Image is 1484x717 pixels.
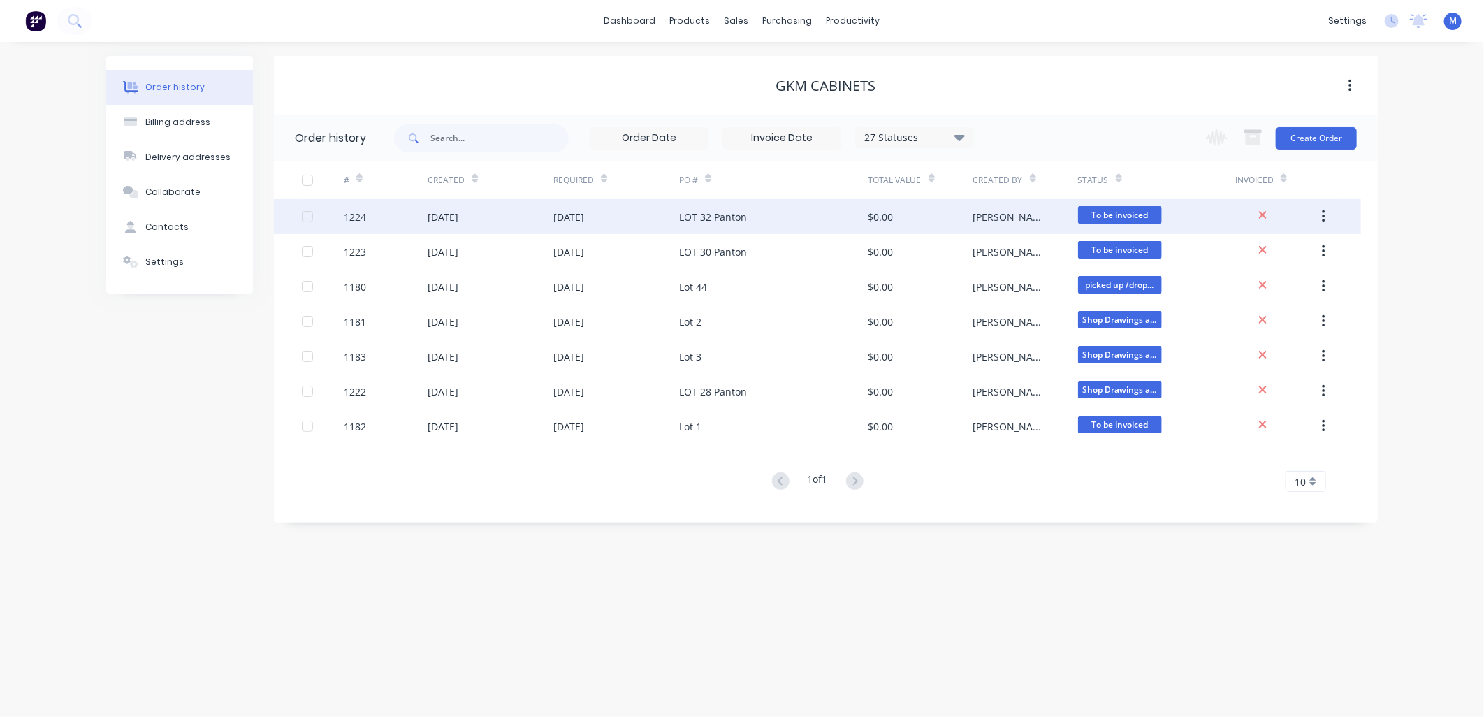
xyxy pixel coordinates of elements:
[25,10,46,31] img: Factory
[856,130,973,145] div: 27 Statuses
[663,10,718,31] div: products
[973,349,1050,364] div: [PERSON_NAME]
[1078,174,1109,187] div: Status
[1078,416,1162,433] span: To be invoiced
[679,314,701,329] div: Lot 2
[973,280,1050,294] div: [PERSON_NAME]
[106,245,253,280] button: Settings
[973,419,1050,434] div: [PERSON_NAME]
[145,81,205,94] div: Order history
[553,161,679,199] div: Required
[868,161,973,199] div: Total Value
[344,384,366,399] div: 1222
[1078,241,1162,259] span: To be invoiced
[868,210,894,224] div: $0.00
[679,245,747,259] div: LOT 30 Panton
[428,314,458,329] div: [DATE]
[344,174,349,187] div: #
[106,140,253,175] button: Delivery addresses
[344,349,366,364] div: 1183
[106,105,253,140] button: Billing address
[344,245,366,259] div: 1223
[868,419,894,434] div: $0.00
[1078,161,1235,199] div: Status
[553,314,584,329] div: [DATE]
[679,280,707,294] div: Lot 44
[820,10,887,31] div: productivity
[553,174,594,187] div: Required
[553,245,584,259] div: [DATE]
[1078,276,1162,294] span: picked up /drop...
[553,210,584,224] div: [DATE]
[553,349,584,364] div: [DATE]
[1078,381,1162,398] span: Shop Drawings a...
[428,161,553,199] div: Created
[973,384,1050,399] div: [PERSON_NAME]
[973,210,1050,224] div: [PERSON_NAME]
[428,245,458,259] div: [DATE]
[1078,346,1162,363] span: Shop Drawings a...
[718,10,756,31] div: sales
[597,10,663,31] a: dashboard
[776,78,876,94] div: GKM Cabinets
[679,349,701,364] div: Lot 3
[1295,475,1306,489] span: 10
[428,210,458,224] div: [DATE]
[145,151,231,164] div: Delivery addresses
[428,174,465,187] div: Created
[428,349,458,364] div: [DATE]
[428,280,458,294] div: [DATE]
[973,245,1050,259] div: [PERSON_NAME]
[106,175,253,210] button: Collaborate
[430,124,569,152] input: Search...
[590,128,708,149] input: Order Date
[344,161,428,199] div: #
[808,472,828,492] div: 1 of 1
[1321,10,1374,31] div: settings
[145,221,189,233] div: Contacts
[973,161,1078,199] div: Created By
[723,128,841,149] input: Invoice Date
[145,256,184,268] div: Settings
[868,314,894,329] div: $0.00
[344,210,366,224] div: 1224
[145,186,201,198] div: Collaborate
[679,210,747,224] div: LOT 32 Panton
[295,130,366,147] div: Order history
[428,384,458,399] div: [DATE]
[868,349,894,364] div: $0.00
[868,245,894,259] div: $0.00
[428,419,458,434] div: [DATE]
[756,10,820,31] div: purchasing
[1449,15,1457,27] span: M
[679,419,701,434] div: Lot 1
[1235,161,1319,199] div: Invoiced
[1078,311,1162,328] span: Shop Drawings a...
[679,384,747,399] div: LOT 28 Panton
[868,174,922,187] div: Total Value
[553,280,584,294] div: [DATE]
[344,280,366,294] div: 1180
[1235,174,1274,187] div: Invoiced
[344,419,366,434] div: 1182
[868,280,894,294] div: $0.00
[553,419,584,434] div: [DATE]
[553,384,584,399] div: [DATE]
[106,210,253,245] button: Contacts
[1276,127,1357,150] button: Create Order
[973,174,1023,187] div: Created By
[344,314,366,329] div: 1181
[106,70,253,105] button: Order history
[1078,206,1162,224] span: To be invoiced
[973,314,1050,329] div: [PERSON_NAME]
[679,161,868,199] div: PO #
[679,174,698,187] div: PO #
[145,116,210,129] div: Billing address
[868,384,894,399] div: $0.00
